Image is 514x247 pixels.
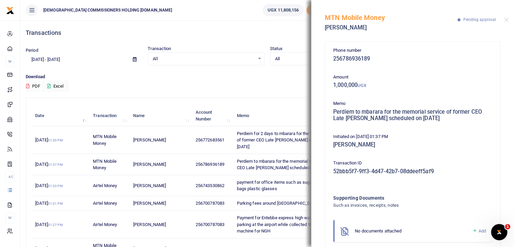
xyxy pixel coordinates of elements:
[270,45,283,52] label: Status
[133,137,166,142] span: [PERSON_NAME]
[333,82,492,89] h5: 1,000,000
[333,47,492,54] p: Phone number
[358,83,366,88] small: UGX
[333,109,492,122] h5: Perdiem to mbarara for the memorial service of former CEO Late [PERSON_NAME] scheduled on [DATE]
[333,194,465,202] h4: Supporting Documents
[333,202,465,209] h4: Such as invoices, receipts, notes
[35,183,63,188] span: [DATE]
[26,29,509,37] h4: Transactions
[237,215,337,233] span: Payment for Entebbe express high way charges and parking at the airport while collected the coffe...
[491,224,507,240] iframe: Intercom live chat
[237,180,337,192] span: payment for office items such as sugar napkins tea bags plastic glasses
[133,183,166,188] span: [PERSON_NAME]
[26,81,41,92] button: PDF
[505,224,510,229] span: 1
[93,201,117,206] span: Airtel Money
[26,47,38,54] label: Period
[31,105,89,126] th: Date: activate to sort column descending
[6,7,14,13] a: logo-small logo-large logo-large
[268,7,299,14] span: UGX 11,808,156
[307,7,340,12] a: Add money
[196,137,224,142] span: 256772683561
[504,18,509,22] button: Close
[233,105,350,126] th: Memo: activate to sort column ascending
[5,212,15,223] li: M
[26,73,509,81] p: Download
[275,55,377,62] span: All
[48,184,63,188] small: 01:33 PM
[196,162,224,167] span: 256786936189
[333,141,492,148] h5: [PERSON_NAME]
[472,227,486,235] a: Add
[325,14,458,22] h5: MTN Mobile Money
[307,5,340,16] li: Toup your wallet
[263,4,304,16] a: UGX 11,808,156
[192,105,233,126] th: Account Number: activate to sort column ascending
[325,24,458,31] h5: [PERSON_NAME]
[333,168,492,175] h5: 52bbb5f7-9ff3-4d47-42b7-08ddeeff5af9
[35,162,63,167] span: [DATE]
[93,222,117,227] span: Airtel Money
[196,183,224,188] span: 256743530862
[237,201,319,206] span: Parking fees around [GEOGRAPHIC_DATA]
[89,105,129,126] th: Transaction: activate to sort column ascending
[133,162,166,167] span: [PERSON_NAME]
[148,45,171,52] label: Transaction
[35,222,63,227] span: [DATE]
[153,55,254,62] span: All
[133,201,166,206] span: [PERSON_NAME]
[355,228,401,233] span: No documents attached
[48,163,63,166] small: 01:37 PM
[26,54,127,65] input: select period
[333,160,492,167] p: Transaction ID
[5,56,15,67] li: M
[48,223,63,227] small: 01:27 PM
[35,137,63,142] span: [DATE]
[35,201,63,206] span: [DATE]
[48,138,63,142] small: 01:39 PM
[260,4,307,16] li: Wallet ballance
[93,159,117,171] span: MTN Mobile Money
[93,183,117,188] span: Airtel Money
[42,81,69,92] button: Excel
[237,131,343,149] span: Perdiem for 2 days to mbarara for the memorial service of former CEO Late [PERSON_NAME] scheduled...
[41,7,175,13] span: [DEMOGRAPHIC_DATA] COMMISSIONERS HOLDING [DOMAIN_NAME]
[48,202,63,205] small: 01:31 PM
[196,201,224,206] span: 256700787083
[463,17,496,22] span: Pending approval
[333,133,492,140] p: Initiated on [DATE] 01:37 PM
[129,105,192,126] th: Name: activate to sort column ascending
[93,134,117,146] span: MTN Mobile Money
[6,6,14,15] img: logo-small
[237,159,342,171] span: Perdiem to mbarara for the memorial service of former CEO Late [PERSON_NAME] scheduled on [DATE]
[5,171,15,182] li: Ac
[333,74,492,81] p: Amount
[133,222,166,227] span: [PERSON_NAME]
[479,228,486,233] span: Add
[307,5,340,16] span: Add money
[333,55,492,62] h5: 256786936189
[333,100,492,107] p: Memo
[196,222,224,227] span: 256700787083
